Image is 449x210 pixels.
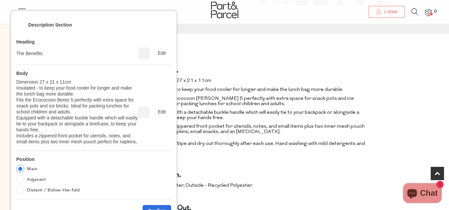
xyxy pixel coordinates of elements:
[145,86,367,93] li: Insulated - to keep your food cooler for longer and make the lunch bag more durable.
[27,165,37,173] label: Main
[145,77,367,84] li: Dimension 27 x 21 x 11cm
[16,70,28,76] div: Body
[211,2,238,18] img: Part&Parcel
[135,183,253,188] span: Inside - Foil Polyester, Outside - Recycled Polyester.
[16,79,138,145] div: Dimension 27 x 21 x 11cm Insulated - to keep your food cooler for longer and make the lunch bag m...
[16,20,23,30] div: <
[16,156,35,162] div: Position
[27,186,80,194] label: Distant / Below-the-fold
[145,109,367,120] li: Equipped with a detachable buckle handle which will easily tie to your backpack or alongside a br...
[16,50,44,56] div: The Benefits.
[28,22,72,28] div: Description Section
[16,39,35,45] div: Heading
[153,106,171,118] div: Edit
[27,175,46,183] label: Adjacent
[135,139,367,157] p: and washing with mild detergents and a soft cloth.
[138,47,150,59] div: Delete
[383,9,397,15] span: Login
[138,106,150,118] div: Delete
[174,141,279,146] span: Wipe and dry out thoroughly after each use. H
[145,96,354,106] span: Fits the Ecococoon [PERSON_NAME] 5 perfectly with extra space for snack pots and ice bricks. Idea...
[145,123,367,134] li: Includes a zippered front pocket for utensils, notes, and small items plus two inner mesh pouch p...
[432,9,438,15] span: 0
[153,47,171,59] div: Edit
[369,6,405,18] a: Login
[401,183,444,205] inbox-online-store-chat: Shopify online store chat
[425,9,432,16] a: 0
